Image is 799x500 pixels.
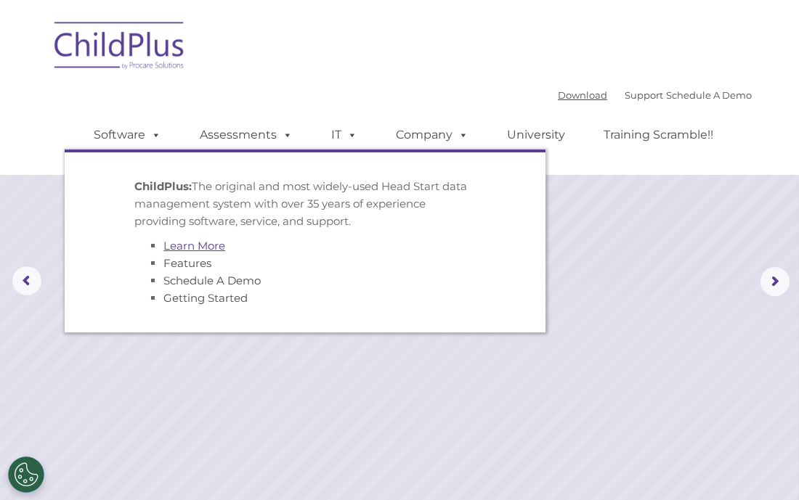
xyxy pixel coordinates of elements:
iframe: Chat Widget [726,430,799,500]
a: Assessments [185,120,307,149]
img: ChildPlus by Procare Solutions [47,12,192,84]
a: University [492,120,580,149]
button: Cookies Settings [8,456,44,493]
font: | [558,89,752,101]
a: Schedule A Demo [666,89,752,101]
a: IT [317,120,372,149]
a: Support [625,89,663,101]
p: The original and most widely-used Head Start data management system with over 35 years of experie... [134,178,476,230]
a: Software [79,120,176,149]
a: Schedule A Demo [163,274,261,287]
a: Training Scramble!! [589,120,728,149]
strong: ChildPlus: [134,179,192,193]
a: Getting Started [163,291,248,305]
a: Download [558,89,607,101]
a: Features [163,256,211,270]
a: Company [381,120,483,149]
a: Learn More [163,239,225,253]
